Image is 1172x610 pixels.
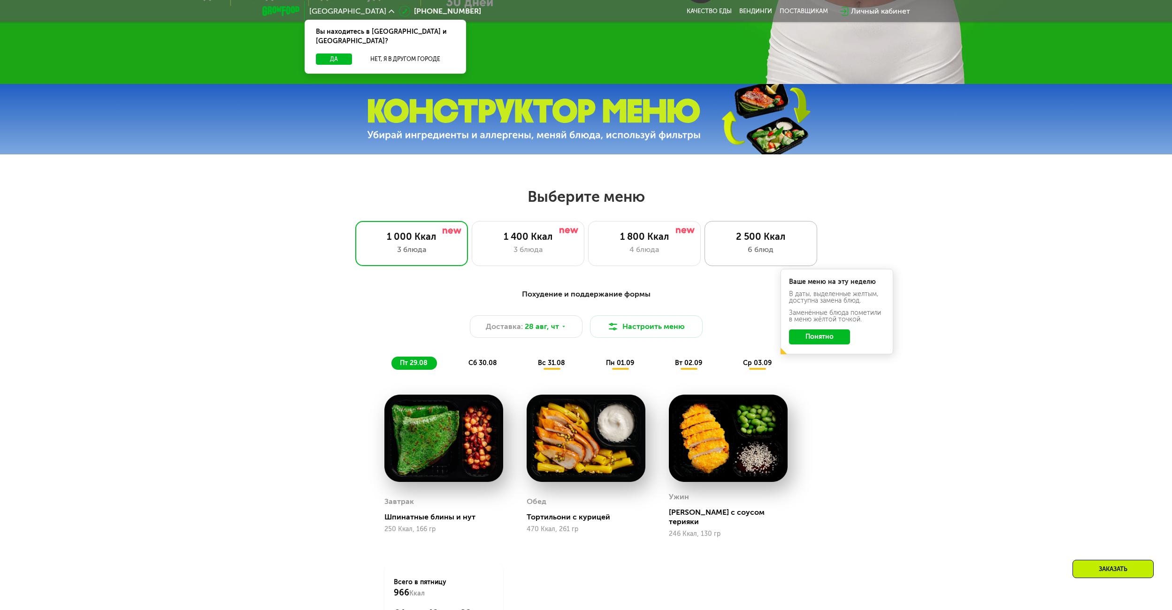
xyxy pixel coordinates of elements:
span: пн 01.09 [606,359,634,367]
div: 6 блюд [714,244,807,255]
div: Тортильони с курицей [527,512,653,522]
span: 966 [394,587,409,598]
div: Заказать [1072,560,1154,578]
div: Ваше меню на эту неделю [789,279,885,285]
div: 250 Ккал, 166 гр [384,526,503,533]
span: пт 29.08 [400,359,428,367]
a: [PHONE_NUMBER] [399,6,481,17]
button: Нет, я в другом городе [356,53,455,65]
div: 246 Ккал, 130 гр [669,530,788,538]
div: В даты, выделенные желтым, доступна замена блюд. [789,291,885,304]
div: 4 блюда [598,244,691,255]
a: Вендинги [739,8,772,15]
div: Завтрак [384,495,414,509]
div: Ужин [669,490,689,504]
span: Ккал [409,589,425,597]
div: Вы находитесь в [GEOGRAPHIC_DATA] и [GEOGRAPHIC_DATA]? [305,20,466,53]
div: [PERSON_NAME] с соусом терияки [669,508,795,526]
div: 2 500 Ккал [714,231,807,242]
div: Обед [527,495,546,509]
div: 1 800 Ккал [598,231,691,242]
a: Качество еды [687,8,732,15]
div: Похудение и поддержание формы [308,289,864,300]
div: 470 Ккал, 261 гр [527,526,645,533]
div: Личный кабинет [851,6,910,17]
span: сб 30.08 [468,359,497,367]
div: 3 блюда [482,244,575,255]
button: Да [316,53,352,65]
div: 1 400 Ккал [482,231,575,242]
div: 3 блюда [365,244,458,255]
span: Доставка: [486,321,523,332]
span: 28 авг, чт [525,321,559,332]
button: Настроить меню [590,315,703,338]
span: ср 03.09 [743,359,772,367]
span: [GEOGRAPHIC_DATA] [309,8,386,15]
div: поставщикам [780,8,828,15]
div: Заменённые блюда пометили в меню жёлтой точкой. [789,310,885,323]
div: Всего в пятницу [394,578,494,598]
span: вт 02.09 [675,359,702,367]
h2: Выберите меню [30,187,1142,206]
div: Шпинатные блины и нут [384,512,511,522]
div: 1 000 Ккал [365,231,458,242]
span: вс 31.08 [538,359,565,367]
button: Понятно [789,329,850,344]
